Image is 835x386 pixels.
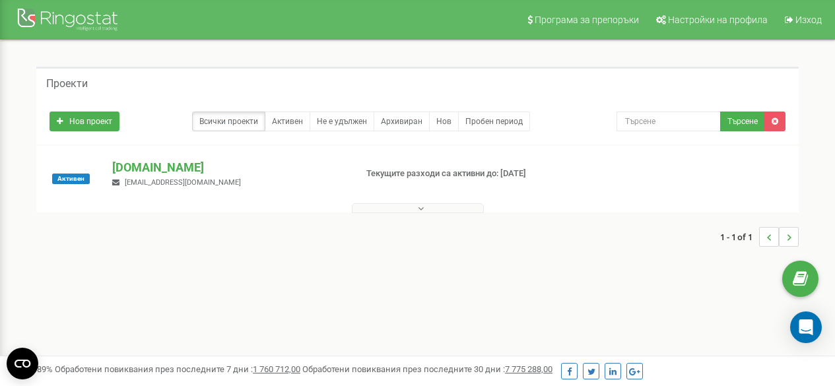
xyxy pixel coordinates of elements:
[429,112,459,131] a: Нов
[46,78,88,90] h5: Проекти
[366,168,535,180] p: Текущите разходи са активни до: [DATE]
[310,112,374,131] a: Не е удължен
[192,112,265,131] a: Всички проекти
[720,214,799,260] nav: ...
[790,311,822,343] div: Open Intercom Messenger
[7,348,38,379] button: Open CMP widget
[253,364,300,374] u: 1 760 712,00
[617,112,721,131] input: Търсене
[458,112,530,131] a: Пробен период
[125,178,241,187] span: [EMAIL_ADDRESS][DOMAIN_NAME]
[795,15,822,25] span: Изход
[720,227,759,247] span: 1 - 1 of 1
[302,364,552,374] span: Обработени повиквания през последните 30 дни :
[265,112,310,131] a: Активен
[55,364,300,374] span: Обработени повиквания през последните 7 дни :
[52,174,90,184] span: Активен
[374,112,430,131] a: Архивиран
[112,159,345,176] p: [DOMAIN_NAME]
[720,112,765,131] button: Търсене
[505,364,552,374] u: 7 775 288,00
[535,15,639,25] span: Програма за препоръки
[50,112,119,131] a: Нов проект
[668,15,768,25] span: Настройки на профила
